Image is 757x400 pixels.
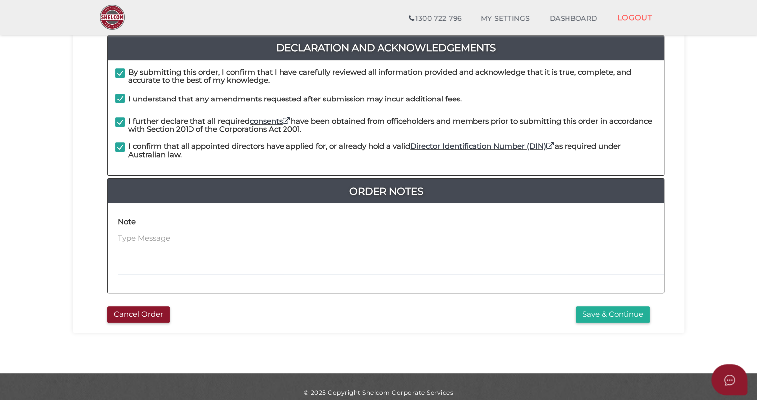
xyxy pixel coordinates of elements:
button: Cancel Order [107,306,170,323]
a: 1300 722 796 [399,9,471,29]
h4: I further declare that all required have been obtained from officeholders and members prior to su... [128,117,657,134]
button: Save & Continue [576,306,650,323]
h4: I confirm that all appointed directors have applied for, or already hold a valid as required unde... [128,142,657,159]
a: consents [250,116,291,126]
a: MY SETTINGS [471,9,540,29]
div: © 2025 Copyright Shelcom Corporate Services [80,388,677,397]
a: LOGOUT [607,7,662,28]
a: Declaration And Acknowledgements [108,40,664,56]
button: Open asap [711,364,747,395]
h4: By submitting this order, I confirm that I have carefully reviewed all information provided and a... [128,68,657,85]
a: DASHBOARD [540,9,607,29]
h4: I understand that any amendments requested after submission may incur additional fees. [128,95,462,103]
a: Order Notes [108,183,664,199]
h4: Note [118,218,136,226]
a: Director Identification Number (DIN) [410,141,555,151]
